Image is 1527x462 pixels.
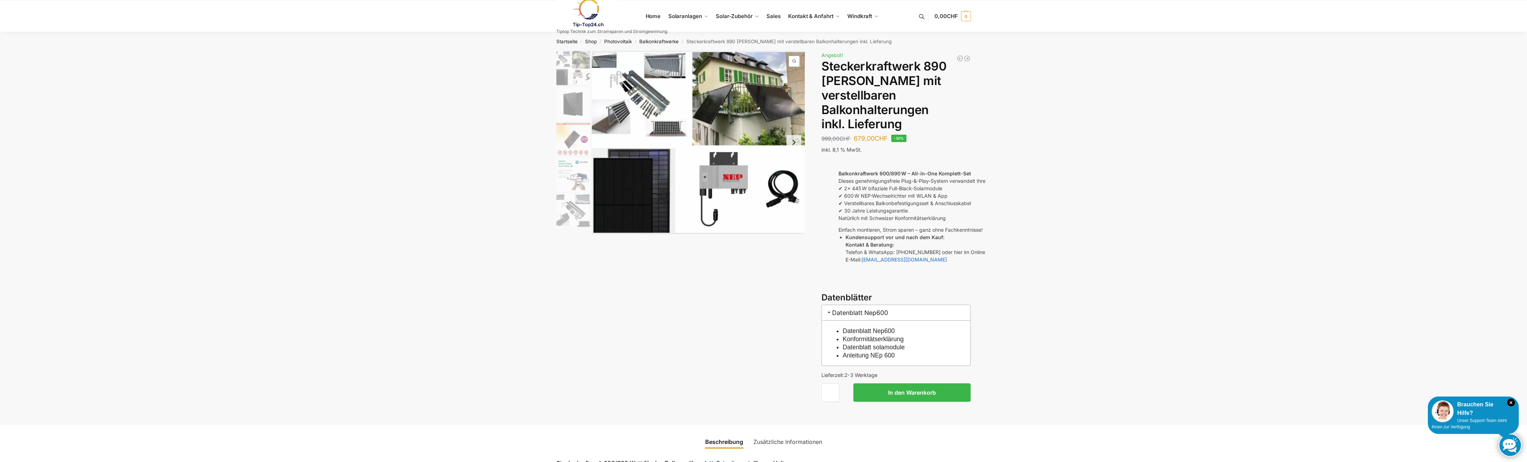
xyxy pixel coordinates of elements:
[585,39,597,44] a: Shop
[934,13,958,19] span: 0,00
[716,13,753,19] span: Solar-Zubehör
[891,135,906,142] span: -32%
[556,29,667,34] p: Tiptop Technik zum Stromsparen und Stromgewinnung
[846,233,1105,263] li: Telefon & WhatsApp: [PHONE_NUMBER] oder hier im Online Chat unter E-Mail:
[1507,399,1515,406] i: Schließen
[843,352,895,359] a: Anleitung NEp 600
[947,13,958,19] span: CHF
[843,336,904,343] a: Konformitätserklärung
[679,39,686,45] span: /
[853,383,971,402] button: In den Warenkorb
[592,51,805,234] img: Komplett mit Balkonhalterung
[854,135,888,142] bdi: 679,00
[665,0,711,32] a: Solaranlagen
[964,55,971,62] a: Balkonkraftwerk 445/600 Watt Bificial
[934,6,971,27] a: 0,00CHF 0
[701,433,747,450] a: Beschreibung
[556,39,578,44] a: Startseite
[844,0,882,32] a: Windkraft
[632,39,639,45] span: /
[713,0,762,32] a: Solar-Zubehör
[821,59,971,131] h1: Steckerkraftwerk 890 [PERSON_NAME] mit verstellbaren Balkonhalterungen inkl. Lieferung
[843,344,905,351] a: Datenblatt solamodule
[821,52,843,58] span: Angebot!
[846,234,944,240] strong: Kundensupport vor und nach dem Kauf:
[1432,418,1507,429] span: Unser Support-Team steht Ihnen zur Verfügung
[838,170,1105,214] p: Dieses genehmigungsfreie Plug-&-Play-System verwandelt Ihren Balkon im Handumdrehen in eine Strom...
[785,0,843,32] a: Kontakt & Anfahrt
[821,147,862,153] span: inkl. 8,1 % MwSt.
[821,372,877,378] span: Lieferzeit:
[956,55,964,62] a: 890/600 Watt bificiales Balkonkraftwerk mit 1 kWh smarten Speicher
[821,292,971,304] h3: Datenblätter
[556,51,590,85] img: Komplett mit Balkonhalterung
[843,327,895,334] a: Datenblatt Nep600
[838,226,1105,233] p: Einfach montieren, Strom sparen – ganz ohne Fachkenntnisse!
[875,135,888,142] span: CHF
[749,433,826,450] a: Zusätzliche Informationen
[847,13,872,19] span: Windkraft
[1432,400,1454,422] img: Customer service
[1432,400,1515,417] div: Brauchen Sie Hilfe?
[821,135,850,142] bdi: 999,00
[556,158,590,192] img: H2c172fe1dfc145729fae6a5890126e09w.jpg_960x960_39c920dd-527c-43d8-9d2f-57e1d41b5fed_1445x
[597,39,604,45] span: /
[788,13,833,19] span: Kontakt & Anfahrt
[668,13,702,19] span: Solaranlagen
[592,51,805,234] a: 860 Watt Komplett mit BalkonhalterungKomplett mit Balkonhalterung
[821,383,839,402] input: Produktmenge
[846,242,894,248] strong: Kontakt & Beratung:
[578,39,585,45] span: /
[767,13,781,19] span: Sales
[556,123,590,156] img: Bificial 30 % mehr Leistung
[838,214,1105,222] p: Natürlich mit Schweizer Konformitätserklärung
[764,0,784,32] a: Sales
[961,11,971,21] span: 0
[786,135,801,150] button: Next slide
[544,32,983,51] nav: Breadcrumb
[604,39,632,44] a: Photovoltaik
[840,135,850,142] span: CHF
[639,39,679,44] a: Balkonkraftwerke
[556,87,590,121] img: Maysun
[838,170,971,176] strong: Balkonkraftwerk 600/890 W – All-in-One Komplett-Set
[861,257,947,263] a: [EMAIL_ADDRESS][DOMAIN_NAME]
[821,305,971,321] h3: Datenblatt Nep600
[844,372,877,378] span: 2-3 Werktage
[556,193,590,227] img: Aufstaenderung-Balkonkraftwerk_713x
